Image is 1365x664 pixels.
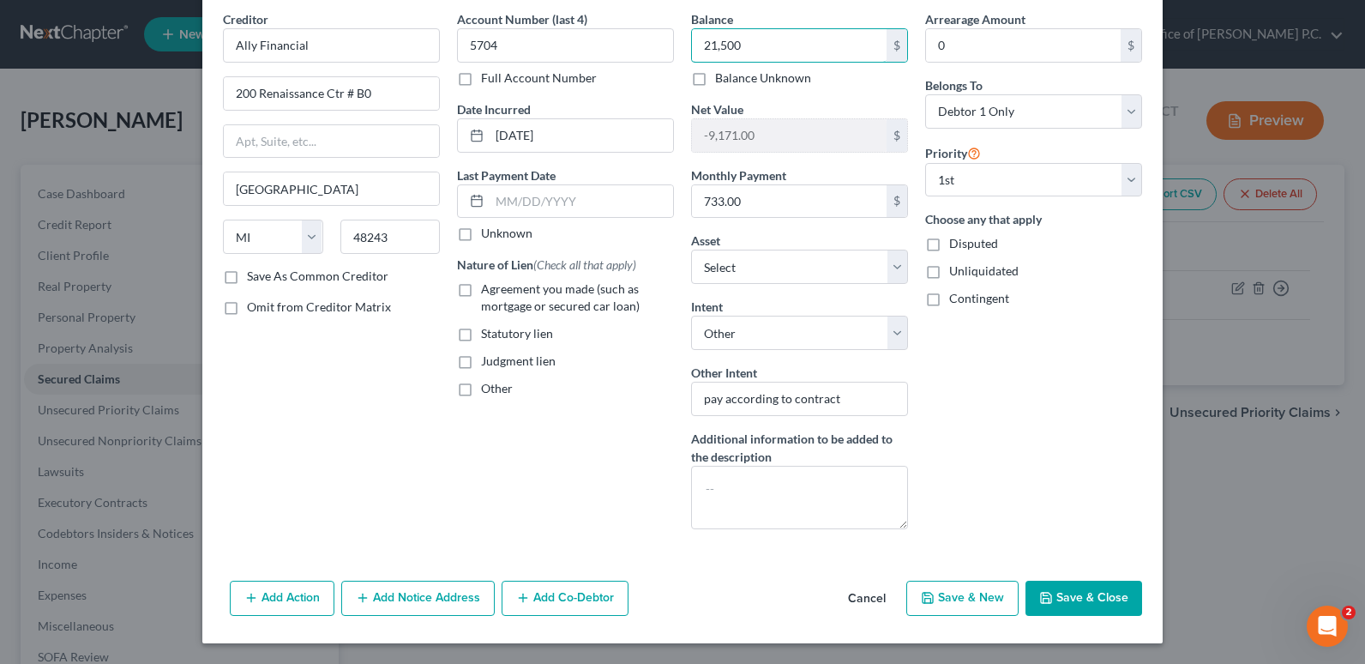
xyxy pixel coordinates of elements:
span: Contingent [949,291,1009,305]
input: Enter address... [224,77,439,110]
label: Monthly Payment [691,166,786,184]
span: Omit from Creditor Matrix [247,299,391,314]
label: Priority [925,142,981,163]
input: Specify... [691,382,908,416]
button: Save & Close [1025,581,1142,617]
input: MM/DD/YYYY [490,119,673,152]
div: $ [887,29,907,62]
label: Unknown [481,225,532,242]
button: Add Notice Address [341,581,495,617]
span: Belongs To [925,78,983,93]
input: 0.00 [692,185,887,218]
input: MM/DD/YYYY [490,185,673,218]
label: Net Value [691,100,743,118]
button: Save & New [906,581,1019,617]
label: Additional information to be added to the description [691,430,908,466]
span: Asset [691,233,720,248]
label: Arrearage Amount [925,10,1025,28]
div: $ [1121,29,1141,62]
label: Choose any that apply [925,210,1142,228]
button: Add Action [230,581,334,617]
span: 2 [1342,606,1356,619]
input: XXXX [457,28,674,63]
label: Last Payment Date [457,166,556,184]
label: Account Number (last 4) [457,10,587,28]
span: Agreement you made (such as mortgage or secured car loan) [481,281,640,313]
span: Other [481,381,513,395]
label: Full Account Number [481,69,597,87]
label: Save As Common Creditor [247,268,388,285]
iframe: Intercom live chat [1307,606,1348,647]
label: Date Incurred [457,100,531,118]
input: Apt, Suite, etc... [224,125,439,158]
label: Nature of Lien [457,256,636,274]
input: Enter zip... [340,220,441,254]
label: Balance Unknown [715,69,811,87]
label: Other Intent [691,364,757,382]
input: Enter city... [224,172,439,205]
button: Cancel [834,583,899,617]
span: Creditor [223,12,268,27]
input: 0.00 [692,119,887,152]
input: 0.00 [926,29,1121,62]
span: Statutory lien [481,326,553,341]
span: (Check all that apply) [533,257,636,272]
span: Unliquidated [949,263,1019,278]
input: 0.00 [692,29,887,62]
label: Balance [691,10,733,28]
button: Add Co-Debtor [502,581,628,617]
span: Judgment lien [481,353,556,368]
input: Search creditor by name... [223,28,440,63]
label: Intent [691,298,723,316]
div: $ [887,119,907,152]
span: Disputed [949,236,998,251]
div: $ [887,185,907,218]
